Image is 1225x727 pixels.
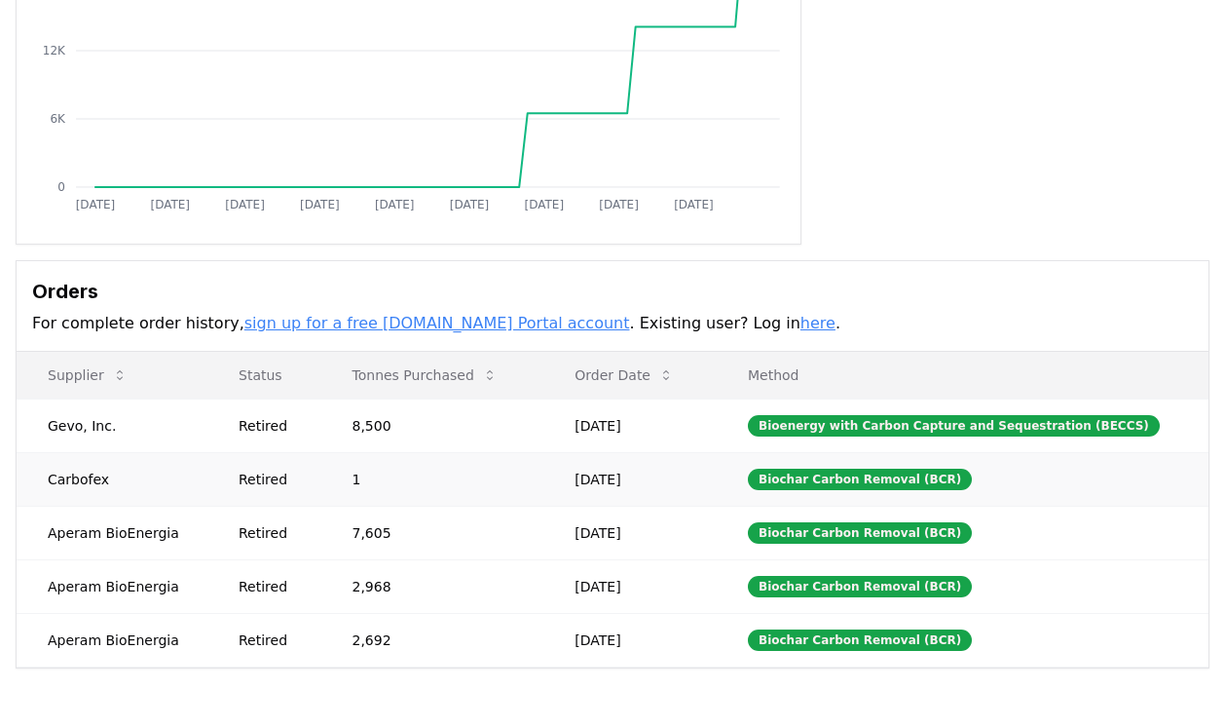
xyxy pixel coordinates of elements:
[559,356,689,395] button: Order Date
[748,630,972,651] div: Biochar Carbon Removal (BCR)
[225,198,265,211] tspan: [DATE]
[321,399,544,452] td: 8,500
[57,180,65,194] tspan: 0
[43,44,66,57] tspan: 12K
[450,198,490,211] tspan: [DATE]
[748,415,1160,437] div: Bioenergy with Carbon Capture and Sequestration (BECCS)
[239,470,306,489] div: Retired
[17,399,207,452] td: Gevo, Inc.
[321,506,544,559] td: 7,605
[321,452,544,506] td: 1
[732,365,1193,385] p: Method
[17,506,207,559] td: Aperam BioEnergia
[32,312,1193,335] p: For complete order history, . Existing user? Log in .
[321,613,544,667] td: 2,692
[337,356,513,395] button: Tonnes Purchased
[223,365,306,385] p: Status
[17,559,207,613] td: Aperam BioEnergia
[300,198,340,211] tspan: [DATE]
[17,613,207,667] td: Aperam BioEnergia
[748,522,972,544] div: Biochar Carbon Removal (BCR)
[239,631,306,650] div: Retired
[50,112,66,126] tspan: 6K
[599,198,639,211] tspan: [DATE]
[32,356,143,395] button: Supplier
[543,613,717,667] td: [DATE]
[800,314,835,332] a: here
[17,452,207,506] td: Carbofex
[543,559,717,613] td: [DATE]
[239,577,306,596] div: Retired
[543,452,717,506] td: [DATE]
[543,506,717,559] td: [DATE]
[375,198,415,211] tspan: [DATE]
[32,277,1193,306] h3: Orders
[748,469,972,490] div: Biochar Carbon Removal (BCR)
[151,198,191,211] tspan: [DATE]
[76,198,116,211] tspan: [DATE]
[321,559,544,613] td: 2,968
[674,198,714,211] tspan: [DATE]
[239,416,306,436] div: Retired
[525,198,565,211] tspan: [DATE]
[244,314,630,332] a: sign up for a free [DOMAIN_NAME] Portal account
[748,576,972,597] div: Biochar Carbon Removal (BCR)
[543,399,717,452] td: [DATE]
[239,523,306,543] div: Retired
